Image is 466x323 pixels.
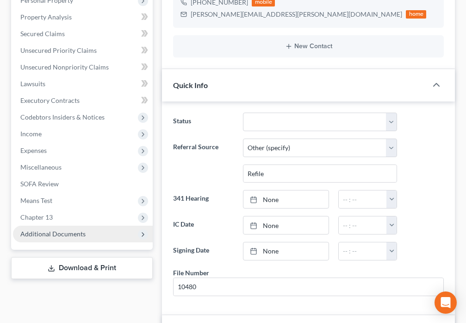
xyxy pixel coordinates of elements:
span: Executory Contracts [20,96,80,104]
a: None [243,190,329,208]
span: Expenses [20,146,47,154]
span: Chapter 13 [20,213,53,221]
input: -- : -- [339,242,387,260]
span: Lawsuits [20,80,45,88]
input: -- : -- [339,190,387,208]
span: Miscellaneous [20,163,62,171]
div: Open Intercom Messenger [435,291,457,314]
label: IC Date [168,216,238,234]
a: None [243,242,329,260]
a: None [243,216,329,234]
input: -- : -- [339,216,387,234]
div: File Number [173,268,209,278]
span: Quick Info [173,81,208,89]
a: Lawsuits [13,76,153,92]
div: [PERSON_NAME][EMAIL_ADDRESS][PERSON_NAME][DOMAIN_NAME] [191,10,402,19]
span: SOFA Review [20,180,59,188]
span: Means Test [20,196,52,204]
a: Unsecured Nonpriority Claims [13,59,153,76]
input: -- [174,278,443,296]
span: Secured Claims [20,30,65,38]
span: Property Analysis [20,13,72,21]
span: Unsecured Nonpriority Claims [20,63,109,71]
span: Income [20,130,42,138]
span: Unsecured Priority Claims [20,46,97,54]
span: Codebtors Insiders & Notices [20,113,105,121]
div: home [406,10,426,19]
a: Unsecured Priority Claims [13,42,153,59]
a: Executory Contracts [13,92,153,109]
label: 341 Hearing [168,190,238,209]
a: SOFA Review [13,176,153,192]
span: Additional Documents [20,230,86,238]
label: Signing Date [168,242,238,260]
a: Property Analysis [13,9,153,25]
label: Referral Source [168,139,238,183]
label: Status [168,113,238,131]
a: Secured Claims [13,25,153,42]
a: Download & Print [11,257,153,279]
button: New Contact [180,43,436,50]
input: Other Referral Source [243,165,397,183]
